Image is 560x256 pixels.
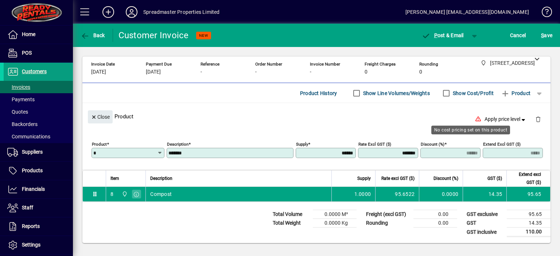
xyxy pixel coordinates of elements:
div: No cost pricing set on this product [431,126,510,134]
td: 0.00 [413,210,457,219]
label: Show Cost/Profit [451,90,494,97]
td: 14.35 [463,187,506,201]
div: Customer Invoice [118,29,189,41]
span: Customers [22,68,47,74]
span: Discount (%) [433,174,458,182]
td: Total Volume [269,210,313,219]
button: Post & Email [418,29,467,42]
td: 0.0000 [419,187,463,201]
span: 1.0000 [354,190,371,198]
span: Communications [7,134,50,139]
mat-label: Discount (%) [421,142,444,147]
button: Delete [529,110,547,128]
td: 110.00 [507,228,551,237]
span: Products [22,168,43,173]
span: Apply price level [485,115,527,123]
td: Freight (excl GST) [362,210,413,219]
td: 0.00 [413,219,457,228]
span: Reports [22,223,40,229]
span: Compost [150,190,172,198]
span: Close [91,111,110,123]
a: Backorders [4,118,73,130]
span: 965 State Highway 2 [120,190,128,198]
span: Back [81,32,105,38]
div: 95.6522 [380,190,415,198]
button: Apply price level [482,113,530,126]
span: Description [150,174,172,182]
span: POS [22,50,32,56]
span: ost & Email [421,32,464,38]
span: GST ($) [487,174,502,182]
a: POS [4,44,73,62]
button: Cancel [508,29,528,42]
span: Rate excl GST ($) [381,174,415,182]
span: - [310,69,311,75]
span: Suppliers [22,149,43,155]
span: - [201,69,202,75]
span: S [541,32,544,38]
td: GST inclusive [463,228,507,237]
span: Supply [357,174,371,182]
button: Add [97,5,120,19]
a: Products [4,162,73,180]
span: Extend excl GST ($) [511,170,541,186]
span: ave [541,29,552,41]
td: 14.35 [507,219,551,228]
a: Knowledge Base [536,1,551,25]
span: [DATE] [91,69,106,75]
td: Rounding [362,219,413,228]
mat-label: Supply [296,142,308,147]
span: Financials [22,186,45,192]
span: Home [22,31,35,37]
td: GST [463,219,507,228]
span: Backorders [7,121,38,127]
mat-label: Description [167,142,188,147]
app-page-header-button: Close [86,113,114,120]
button: Product [497,87,534,100]
button: Save [539,29,554,42]
app-page-header-button: Delete [529,116,547,122]
a: Invoices [4,81,73,93]
button: Back [79,29,107,42]
span: 0 [365,69,367,75]
a: Financials [4,180,73,198]
span: Quotes [7,109,28,115]
td: 0.0000 Kg [313,219,357,228]
span: Settings [22,242,40,248]
a: Staff [4,199,73,217]
mat-label: Rate excl GST ($) [358,142,391,147]
span: Item [110,174,119,182]
td: 95.65 [507,210,551,219]
a: Settings [4,236,73,254]
td: 0.0000 M³ [313,210,357,219]
button: Profile [120,5,143,19]
label: Show Line Volumes/Weights [362,90,430,97]
a: Home [4,25,73,44]
div: 8 [110,190,113,198]
span: Product [501,87,530,99]
button: Product History [297,87,340,100]
app-page-header-button: Back [73,29,113,42]
div: Product [82,103,551,130]
span: NEW [199,33,208,38]
div: Spreadmaster Properties Limited [143,6,219,18]
span: P [434,32,437,38]
span: - [255,69,257,75]
span: 0 [419,69,422,75]
td: 95.65 [506,187,550,201]
span: Staff [22,205,33,210]
a: Payments [4,93,73,106]
a: Reports [4,217,73,236]
span: Cancel [510,29,526,41]
span: [DATE] [146,69,161,75]
span: Payments [7,97,35,102]
mat-label: Product [92,142,107,147]
td: Total Weight [269,219,313,228]
div: [PERSON_NAME] [EMAIL_ADDRESS][DOMAIN_NAME] [405,6,529,18]
mat-label: Extend excl GST ($) [483,142,521,147]
button: Close [88,110,113,123]
td: GST exclusive [463,210,507,219]
span: Invoices [7,84,30,90]
a: Suppliers [4,143,73,161]
a: Communications [4,130,73,143]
